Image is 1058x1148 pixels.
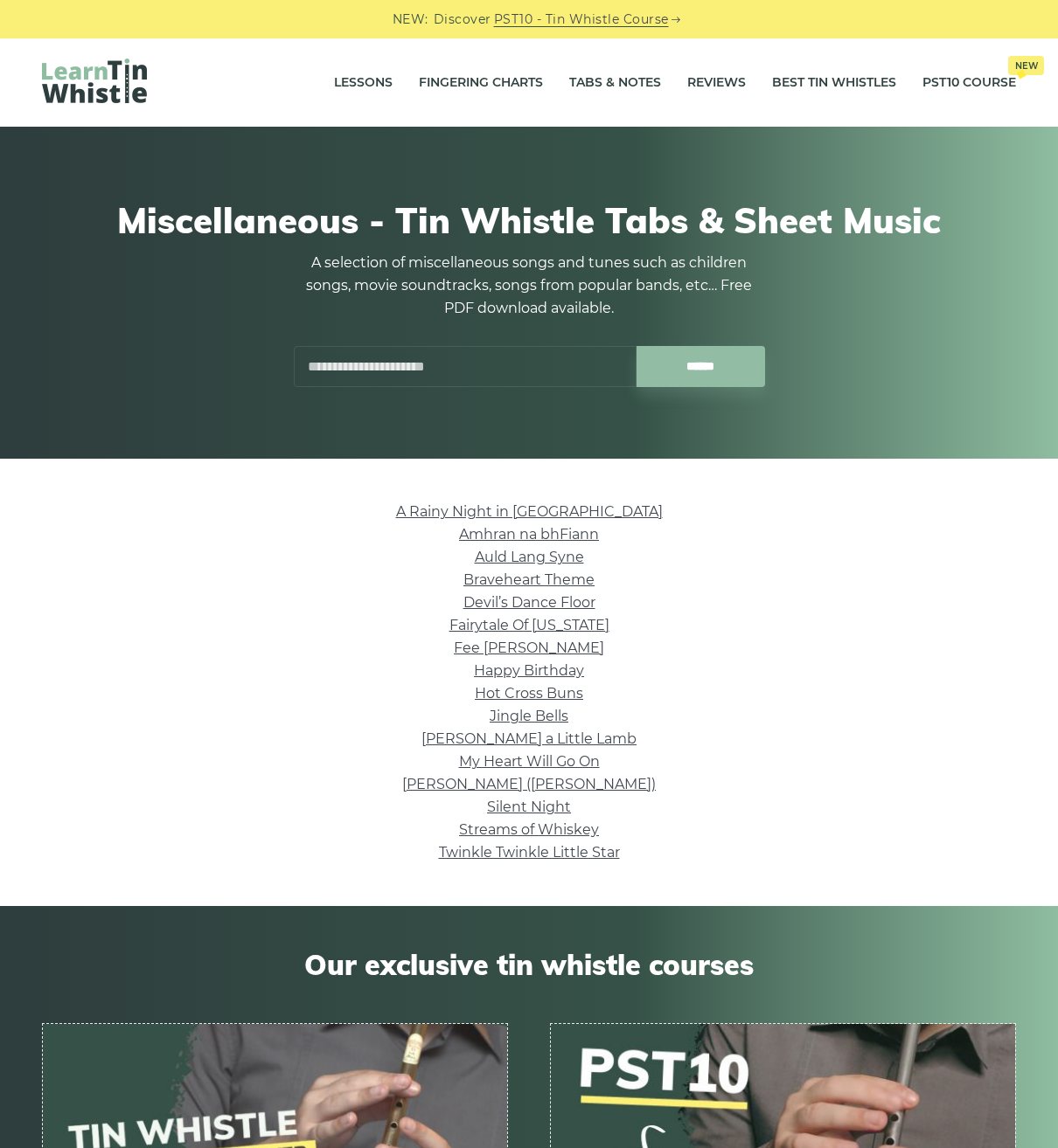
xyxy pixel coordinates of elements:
[439,844,620,861] a: Twinkle Twinkle Little Star
[421,730,637,747] a: [PERSON_NAME] a Little Lamb
[490,708,568,724] a: Jingle Bells
[1008,56,1044,75] span: New
[449,617,609,633] a: Fairytale Of [US_STATE]
[402,776,656,792] a: [PERSON_NAME] ([PERSON_NAME])
[454,640,604,656] a: Fee [PERSON_NAME]
[334,61,393,105] a: Lessons
[459,753,600,770] a: My Heart Will Go On
[51,199,1007,241] h1: Miscellaneous - Tin Whistle Tabs & Sheet Music
[772,61,896,105] a: Best Tin Whistles
[42,59,147,103] img: LearnTinWhistle.com
[687,61,746,105] a: Reviews
[419,61,543,105] a: Fingering Charts
[459,821,599,838] a: Streams of Whiskey
[42,948,1016,981] span: Our exclusive tin whistle courses
[396,503,663,520] a: A Rainy Night in [GEOGRAPHIC_DATA]
[293,252,765,320] p: A selection of miscellaneous songs and tunes such as children songs, movie soundtracks, songs fro...
[487,799,571,815] a: Silent Night
[569,61,661,105] a: Tabs & Notes
[922,61,1016,105] a: PST10 CourseNew
[474,662,584,679] a: Happy Birthday
[459,526,599,543] a: Amhran na bhFiann
[463,594,595,611] a: Devil’s Dance Floor
[475,685,583,702] a: Hot Cross Buns
[475,549,584,565] a: Auld Lang Syne
[463,571,595,588] a: Braveheart Theme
